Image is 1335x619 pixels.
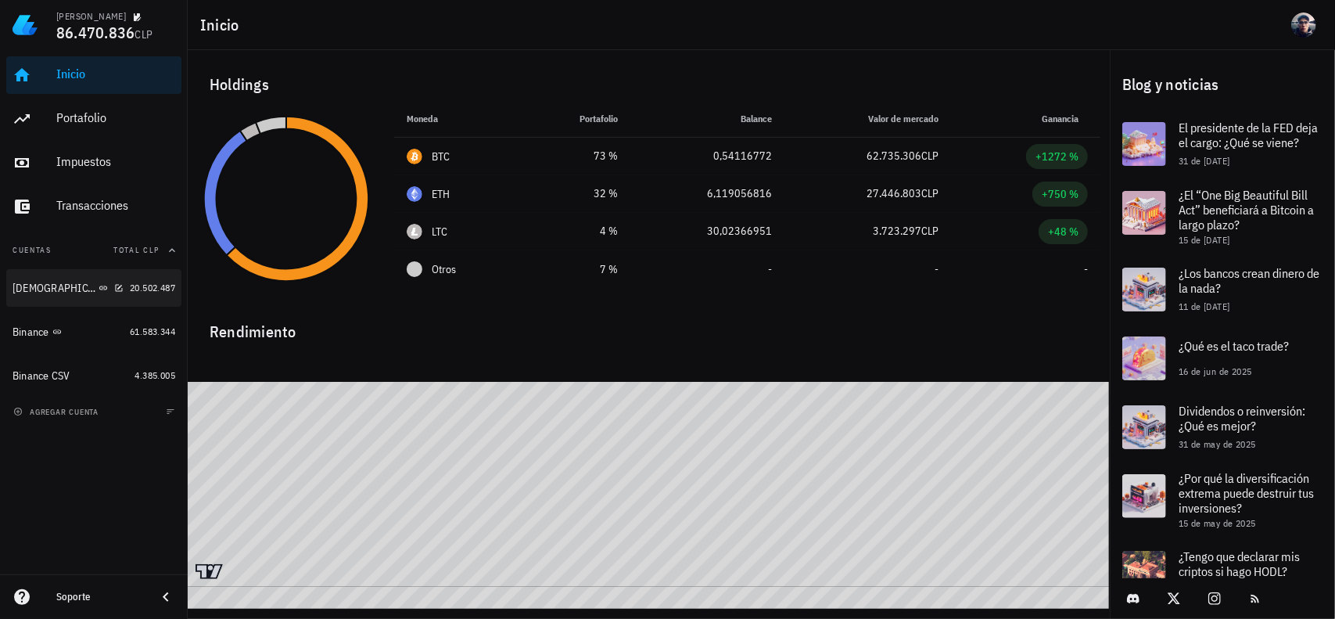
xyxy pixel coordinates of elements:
div: 73 % [534,148,618,164]
span: 4.385.005 [135,369,175,381]
div: 6,119056816 [643,185,772,202]
a: Impuestos [6,144,181,182]
span: 86.470.836 [56,22,135,43]
div: Transacciones [56,198,175,213]
div: Binance [13,326,49,339]
a: Transacciones [6,188,181,225]
div: 0,54116772 [643,148,772,164]
span: Otros [432,261,456,278]
div: BTC-icon [407,149,422,164]
span: 31 de [DATE] [1179,155,1230,167]
span: ¿Qué es el taco trade? [1179,338,1289,354]
span: CLP [921,186,938,200]
span: ¿Tengo que declarar mis criptos si hago HODL? [1179,549,1300,579]
th: Valor de mercado [785,100,952,138]
div: [DEMOGRAPHIC_DATA] [13,282,95,295]
span: 11 de [DATE] [1179,301,1230,312]
h1: Inicio [200,13,246,38]
div: 32 % [534,185,618,202]
div: [PERSON_NAME] [56,10,126,23]
div: BTC [432,149,450,164]
div: Portafolio [56,110,175,125]
th: Moneda [394,100,522,138]
div: avatar [1291,13,1316,38]
span: CLP [921,149,938,163]
a: Charting by TradingView [196,564,223,579]
a: Portafolio [6,100,181,138]
span: 3.723.297 [873,224,921,238]
div: ETH [432,186,450,202]
div: Impuestos [56,154,175,169]
div: LTC [432,224,448,239]
img: LedgiFi [13,13,38,38]
span: ¿Los bancos crean dinero de la nada? [1179,265,1319,296]
span: 27.446.803 [867,186,921,200]
div: +48 % [1048,224,1078,239]
span: 61.583.344 [130,326,175,337]
a: ¿El “One Big Beautiful Bill Act” beneficiará a Bitcoin a largo plazo? 15 de [DATE] [1110,178,1335,255]
span: 15 de may de 2025 [1179,517,1256,529]
a: Inicio [6,56,181,94]
button: CuentasTotal CLP [6,232,181,269]
span: 62.735.306 [867,149,921,163]
a: Binance CSV 4.385.005 [6,357,181,394]
span: - [769,262,773,276]
div: Rendimiento [197,307,1100,344]
span: 15 de [DATE] [1179,234,1230,246]
a: Dividendos o reinversión: ¿Qué es mejor? 31 de may de 2025 [1110,393,1335,462]
a: ¿Los bancos crean dinero de la nada? 11 de [DATE] [1110,255,1335,324]
span: Ganancia [1042,113,1088,124]
div: ETH-icon [407,186,422,202]
span: 16 de jun de 2025 [1179,365,1252,377]
div: Blog y noticias [1110,59,1335,110]
div: +750 % [1042,186,1078,202]
div: Binance CSV [13,369,70,383]
span: 31 de may de 2025 [1179,438,1256,450]
span: - [1084,262,1088,276]
span: ¿Por qué la diversificación extrema puede destruir tus inversiones? [1179,470,1314,516]
button: agregar cuenta [9,404,106,419]
div: Holdings [197,59,1100,110]
span: Dividendos o reinversión: ¿Qué es mejor? [1179,403,1305,434]
a: ¿Qué es el taco trade? 16 de jun de 2025 [1110,324,1335,393]
div: Inicio [56,67,175,81]
a: ¿Tengo que declarar mis criptos si hago HODL? [1110,538,1335,607]
div: Soporte [56,591,144,603]
th: Balance [630,100,784,138]
span: 20.502.487 [130,282,175,293]
a: [DEMOGRAPHIC_DATA] 20.502.487 [6,269,181,307]
div: 7 % [534,261,618,278]
a: ¿Por qué la diversificación extrema puede destruir tus inversiones? 15 de may de 2025 [1110,462,1335,538]
th: Portafolio [522,100,630,138]
span: - [935,262,938,276]
span: El presidente de la FED deja el cargo: ¿Qué se viene? [1179,120,1318,150]
span: CLP [921,224,938,238]
div: 30,02366951 [643,223,772,239]
span: agregar cuenta [16,407,99,417]
div: 4 % [534,223,618,239]
a: Binance 61.583.344 [6,313,181,351]
div: +1272 % [1035,149,1078,164]
span: ¿El “One Big Beautiful Bill Act” beneficiará a Bitcoin a largo plazo? [1179,187,1314,232]
span: Total CLP [113,245,160,255]
span: CLP [135,27,153,41]
div: LTC-icon [407,224,422,239]
a: El presidente de la FED deja el cargo: ¿Qué se viene? 31 de [DATE] [1110,110,1335,178]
